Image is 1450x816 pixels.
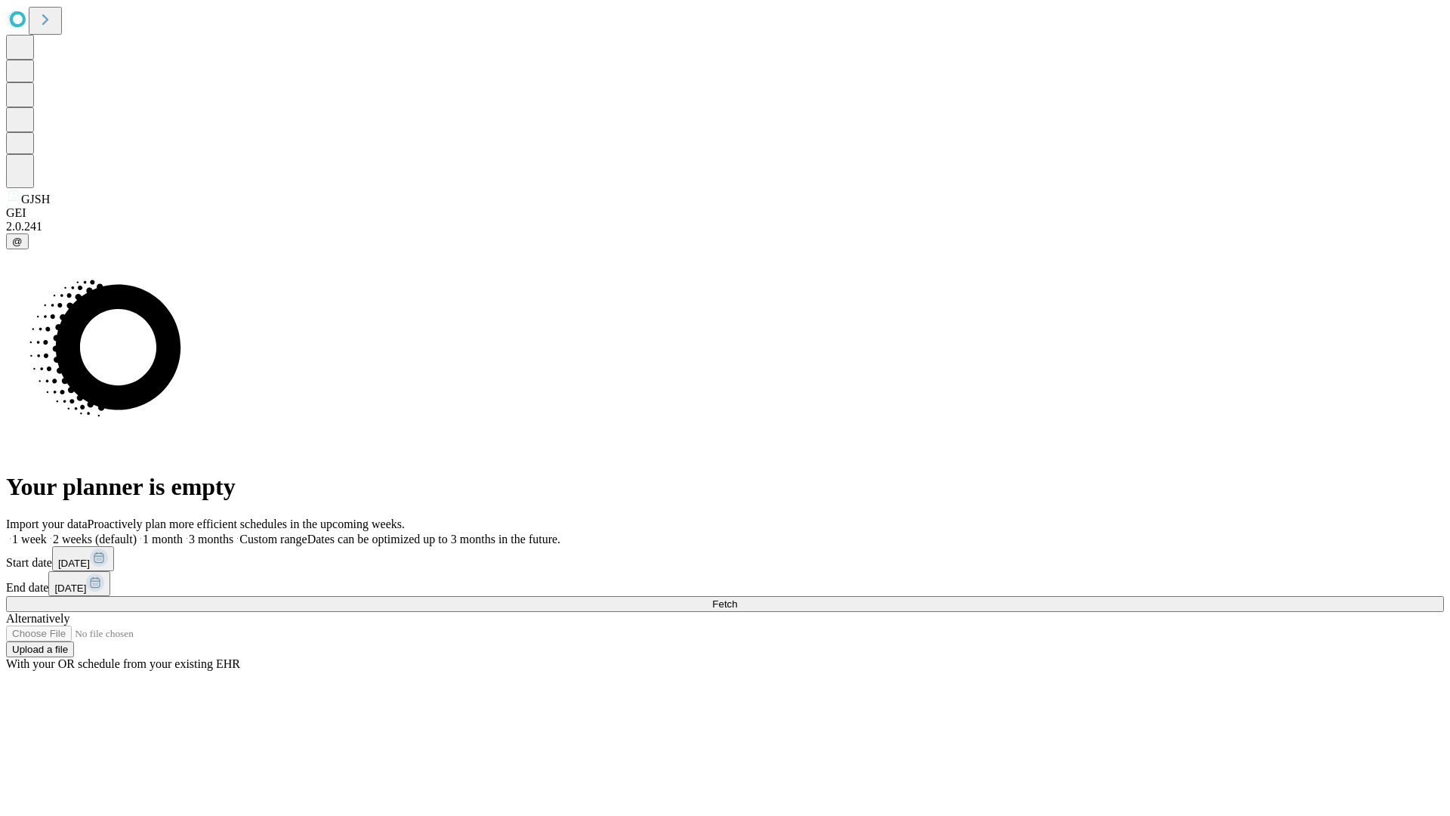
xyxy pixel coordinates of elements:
span: 1 month [143,533,183,546]
span: Custom range [239,533,307,546]
span: GJSH [21,193,50,206]
span: Dates can be optimized up to 3 months in the future. [307,533,560,546]
div: GEI [6,206,1444,220]
span: @ [12,236,23,247]
span: 3 months [189,533,233,546]
span: [DATE] [58,558,90,569]
span: Fetch [712,598,737,610]
span: Import your data [6,518,88,530]
div: Start date [6,546,1444,571]
span: [DATE] [54,583,86,594]
span: Proactively plan more efficient schedules in the upcoming weeks. [88,518,405,530]
div: 2.0.241 [6,220,1444,233]
button: [DATE] [52,546,114,571]
span: 1 week [12,533,47,546]
div: End date [6,571,1444,596]
span: With your OR schedule from your existing EHR [6,657,240,670]
span: Alternatively [6,612,69,625]
button: [DATE] [48,571,110,596]
span: 2 weeks (default) [53,533,137,546]
button: @ [6,233,29,249]
button: Upload a file [6,641,74,657]
h1: Your planner is empty [6,473,1444,501]
button: Fetch [6,596,1444,612]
